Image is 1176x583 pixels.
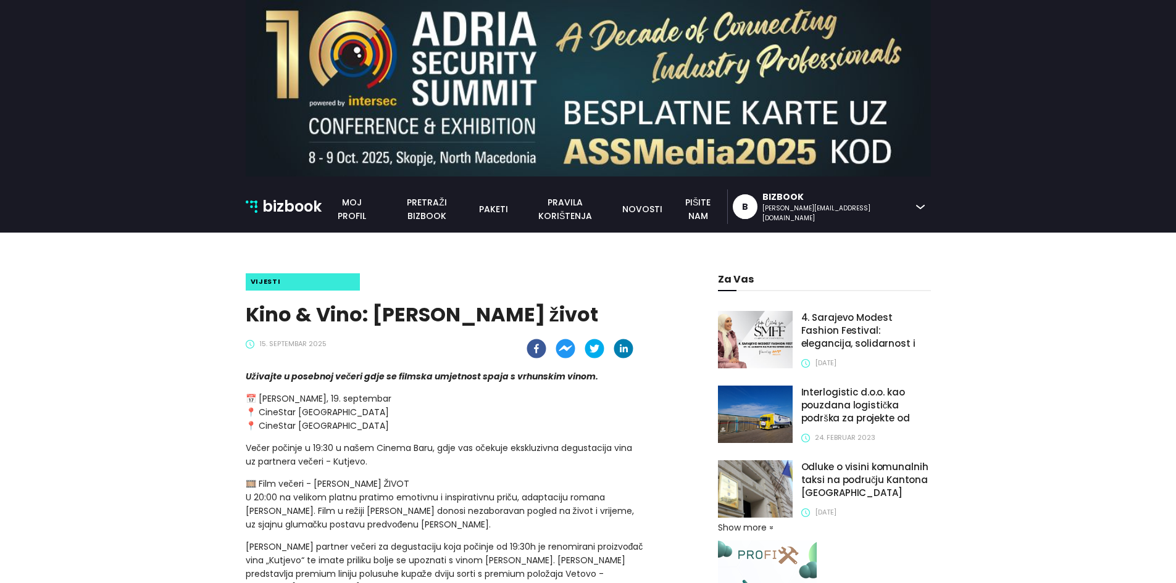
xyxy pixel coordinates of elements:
h1: Interlogistic d.o.o. kao pouzdana logistička podrška za projekte od društvenog značaja [801,386,931,425]
a: pišite nam [669,196,727,223]
p: 📅 [PERSON_NAME], 19. septembar 📍 CineStar [GEOGRAPHIC_DATA] 📍 CineStar [GEOGRAPHIC_DATA] [246,392,643,432]
a: paketi [472,202,515,216]
button: facebookmessenger [556,339,575,358]
a: Moj profil [322,196,382,223]
h1: Odluke o visini komunalnih taksi na području Kantona [GEOGRAPHIC_DATA] [801,460,931,499]
h1: za vas [718,273,930,285]
span: clock-circle [801,434,810,442]
p: 🎞️ Film večeri - [PERSON_NAME] ŽIVOT U 20:00 na velikom platnu pratimo emotivnu i inspirativnu pr... [246,477,643,531]
span: vijesti [251,276,281,287]
span: clock-circle [801,508,810,517]
div: Bizbook [762,191,910,204]
span: [DATE] [815,358,836,368]
button: twitter [585,339,604,358]
div: B [742,194,748,219]
a: Interlogistic d.o.o. kao pouzdana logistička podrška za projekte od društvenog značaja [801,386,931,430]
button: facebook [527,339,546,358]
span: 24. februar 2023 [815,432,875,443]
p: Večer počinje u 19:30 u našem Cinema Baru, gdje vas očekuje ekskluzivna degustacija vina uz partn... [246,441,643,468]
span: clock-circle [246,340,254,349]
a: pretraži bizbook [382,196,472,223]
strong: Uživajte u posebnoj večeri gdje se filmska umjetnost spaja s vrhunskim vinom. [246,370,599,382]
img: Interlogistic d.o.o. kao pouzdana logistička podrška za projekte od društvenog značaja [718,386,792,443]
h1: 4. Sarajevo Modest Fashion Festival: elegancija, solidarnost i snaga žena [801,311,931,350]
span: Show more [718,521,767,534]
span: clock-circle [801,359,810,368]
button: Show more» [718,521,780,534]
span: [DATE] [815,507,836,518]
a: 4. Sarajevo Modest Fashion Festival: elegancija, solidarnost i snaga žena [801,311,931,355]
h1: Kino & Vino: [PERSON_NAME] život [246,302,643,328]
a: pravila korištenja [515,196,615,223]
span: 15. septembar 2025 [259,339,327,349]
a: novosti [615,202,669,216]
img: 4. Sarajevo Modest Fashion Festival: elegancija, solidarnost i snaga žena [718,311,792,368]
img: Odluke o visini komunalnih taksi na području Kantona Sarajevo [718,460,792,518]
a: Odluke o visini komunalnih taksi na području Kantona [GEOGRAPHIC_DATA] [801,460,931,504]
span: » [765,526,778,529]
div: [PERSON_NAME][EMAIL_ADDRESS][DOMAIN_NAME] [762,204,910,223]
img: bizbook [246,201,258,213]
button: linkedin [614,339,633,358]
p: bizbook [262,195,322,218]
a: bizbook [246,195,322,218]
